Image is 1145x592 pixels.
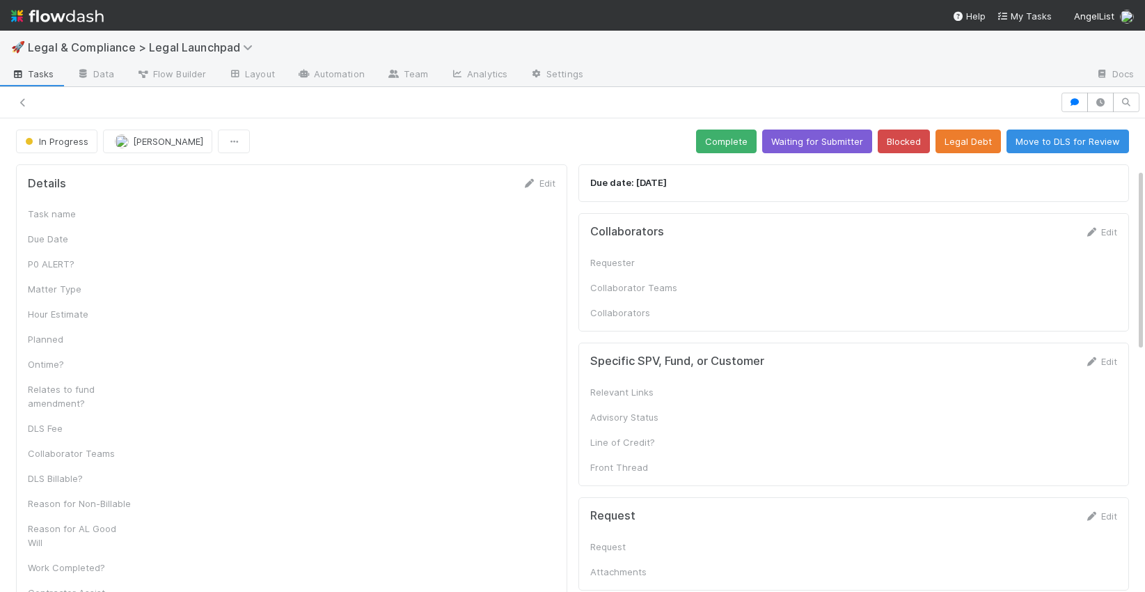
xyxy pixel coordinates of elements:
[590,435,695,449] div: Line of Credit?
[762,130,872,153] button: Waiting for Submitter
[590,410,695,424] div: Advisory Status
[590,355,764,368] h5: Specific SPV, Fund, or Customer
[439,64,519,86] a: Analytics
[590,540,695,554] div: Request
[590,225,664,239] h5: Collaborators
[590,385,695,399] div: Relevant Links
[115,134,129,148] img: avatar_b5be9b1b-4537-4870-b8e7-50cc2287641b.png
[590,306,695,320] div: Collaborators
[997,10,1052,22] span: My Tasks
[28,421,132,435] div: DLS Fee
[519,64,594,86] a: Settings
[1120,10,1134,24] img: avatar_b5be9b1b-4537-4870-b8e7-50cc2287641b.png
[28,357,132,371] div: Ontime?
[997,9,1052,23] a: My Tasks
[28,446,132,460] div: Collaborator Teams
[11,4,104,28] img: logo-inverted-e16ddd16eac7371096b0.svg
[1074,10,1114,22] span: AngelList
[28,207,132,221] div: Task name
[125,64,217,86] a: Flow Builder
[16,130,97,153] button: In Progress
[935,130,1001,153] button: Legal Debt
[28,282,132,296] div: Matter Type
[28,232,132,246] div: Due Date
[103,130,212,153] button: [PERSON_NAME]
[11,41,25,53] span: 🚀
[590,177,667,188] strong: Due date: [DATE]
[590,281,695,295] div: Collaborator Teams
[28,561,132,575] div: Work Completed?
[590,256,695,270] div: Requester
[28,382,132,410] div: Relates to fund amendment?
[28,40,260,54] span: Legal & Compliance > Legal Launchpad
[28,332,132,346] div: Planned
[878,130,930,153] button: Blocked
[217,64,286,86] a: Layout
[1084,511,1117,522] a: Edit
[133,136,203,147] span: [PERSON_NAME]
[65,64,125,86] a: Data
[376,64,439,86] a: Team
[1084,356,1117,367] a: Edit
[1084,64,1145,86] a: Docs
[136,67,206,81] span: Flow Builder
[11,67,54,81] span: Tasks
[22,136,88,147] span: In Progress
[590,509,635,523] h5: Request
[696,130,757,153] button: Complete
[28,177,66,191] h5: Details
[590,460,695,474] div: Front Thread
[1006,130,1129,153] button: Move to DLS for Review
[286,64,376,86] a: Automation
[590,565,695,579] div: Attachments
[952,9,986,23] div: Help
[28,257,132,271] div: P0 ALERT?
[28,522,132,550] div: Reason for AL Good Will
[28,307,132,321] div: Hour Estimate
[28,497,132,511] div: Reason for Non-Billable
[523,178,555,189] a: Edit
[1084,226,1117,237] a: Edit
[28,472,132,485] div: DLS Billable?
